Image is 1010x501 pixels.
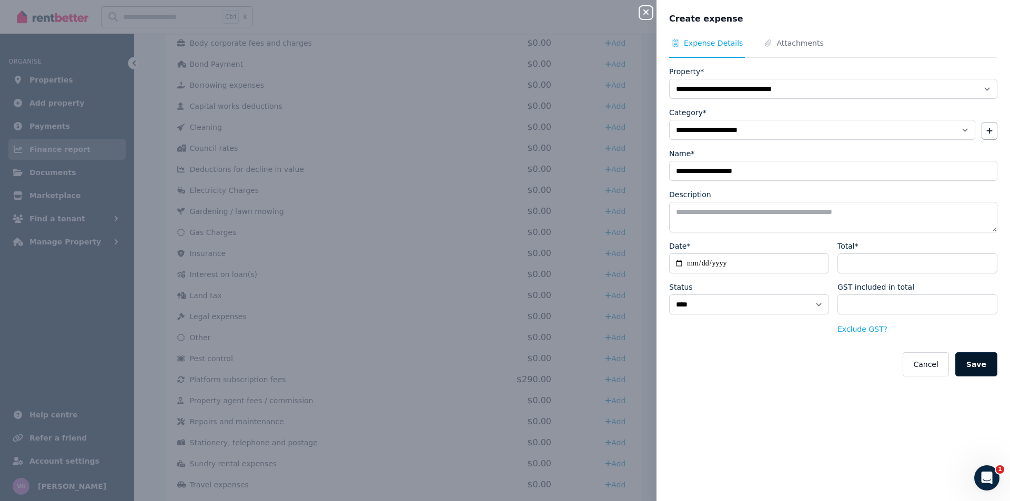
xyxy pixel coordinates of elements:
label: Status [669,282,693,292]
button: Exclude GST? [837,324,887,334]
label: Date* [669,241,690,251]
label: Category* [669,107,706,118]
span: Attachments [776,38,823,48]
nav: Tabs [669,38,997,58]
label: GST included in total [837,282,914,292]
label: Total* [837,241,858,251]
span: Create expense [669,13,743,25]
label: Description [669,189,711,200]
label: Property* [669,66,704,77]
span: 1 [996,465,1004,474]
iframe: Intercom live chat [974,465,999,490]
button: Cancel [903,352,948,376]
span: Expense Details [684,38,743,48]
button: Save [955,352,997,376]
label: Name* [669,148,694,159]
